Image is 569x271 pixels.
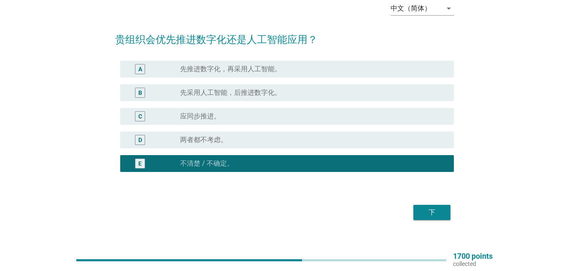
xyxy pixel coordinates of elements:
p: collected [453,260,493,268]
div: A [138,65,142,74]
label: 先推进数字化，再采用人工智能。 [180,65,281,73]
i: arrow_drop_down [444,3,454,13]
div: 下 [420,207,444,217]
div: B [138,89,142,97]
label: 应同步推进。 [180,112,221,121]
label: 不清楚 / 不确定。 [180,159,234,168]
h2: 贵组织会优先推进数字化还是人工智能应用？ [115,24,454,47]
p: 1700 points [453,252,493,260]
div: 中文（简体） [391,5,431,12]
label: 先采用人工智能，后推进数字化。 [180,89,281,97]
button: 下 [413,205,450,220]
div: C [138,112,142,121]
label: 两者都不考虑。 [180,136,227,144]
div: E [138,159,142,168]
div: D [138,136,142,145]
